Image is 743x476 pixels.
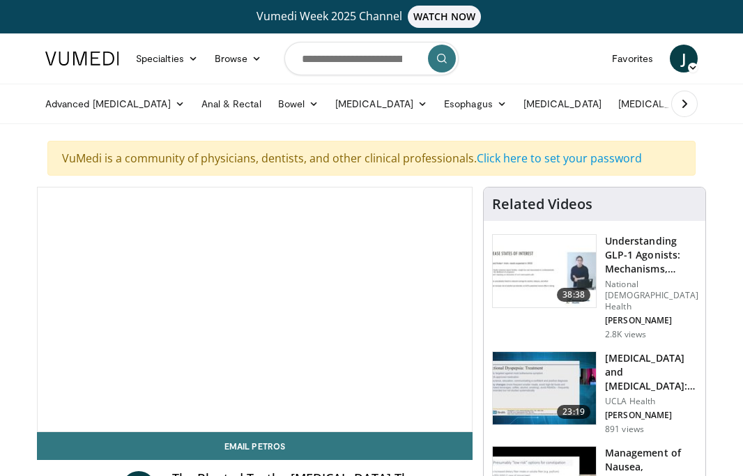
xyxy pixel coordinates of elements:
[327,90,436,118] a: [MEDICAL_DATA]
[605,424,644,435] p: 891 views
[206,45,270,72] a: Browse
[610,90,719,118] a: [MEDICAL_DATA]
[605,315,698,326] p: [PERSON_NAME]
[193,90,270,118] a: Anal & Rectal
[557,288,590,302] span: 38:38
[270,90,327,118] a: Bowel
[408,6,482,28] span: WATCH NOW
[604,45,661,72] a: Favorites
[605,351,697,393] h3: [MEDICAL_DATA] and [MEDICAL_DATA]: Not So Black and White
[492,196,592,213] h4: Related Videos
[37,6,706,28] a: Vumedi Week 2025 ChannelWATCH NOW
[38,187,472,431] video-js: Video Player
[605,279,698,312] p: National [DEMOGRAPHIC_DATA] Health
[45,52,119,66] img: VuMedi Logo
[477,151,642,166] a: Click here to set your password
[605,234,698,276] h3: Understanding GLP-1 Agonists: Mechanisms, Efficacy, Safety, and Acce…
[37,432,473,460] a: Email Petros
[128,45,206,72] a: Specialties
[493,352,596,424] img: 65f4abe4-8851-4095-bf95-68cae67d5ccb.150x105_q85_crop-smart_upscale.jpg
[37,90,193,118] a: Advanced [MEDICAL_DATA]
[284,42,459,75] input: Search topics, interventions
[515,90,610,118] a: [MEDICAL_DATA]
[47,141,696,176] div: VuMedi is a community of physicians, dentists, and other clinical professionals.
[492,234,697,340] a: 38:38 Understanding GLP-1 Agonists: Mechanisms, Efficacy, Safety, and Acce… National [DEMOGRAPHIC...
[557,405,590,419] span: 23:19
[492,351,697,435] a: 23:19 [MEDICAL_DATA] and [MEDICAL_DATA]: Not So Black and White UCLA Health [PERSON_NAME] 891 views
[605,396,697,407] p: UCLA Health
[605,329,646,340] p: 2.8K views
[493,235,596,307] img: 10897e49-57d0-4dda-943f-d9cde9436bef.150x105_q85_crop-smart_upscale.jpg
[605,410,697,421] p: [PERSON_NAME]
[670,45,698,72] a: J
[436,90,515,118] a: Esophagus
